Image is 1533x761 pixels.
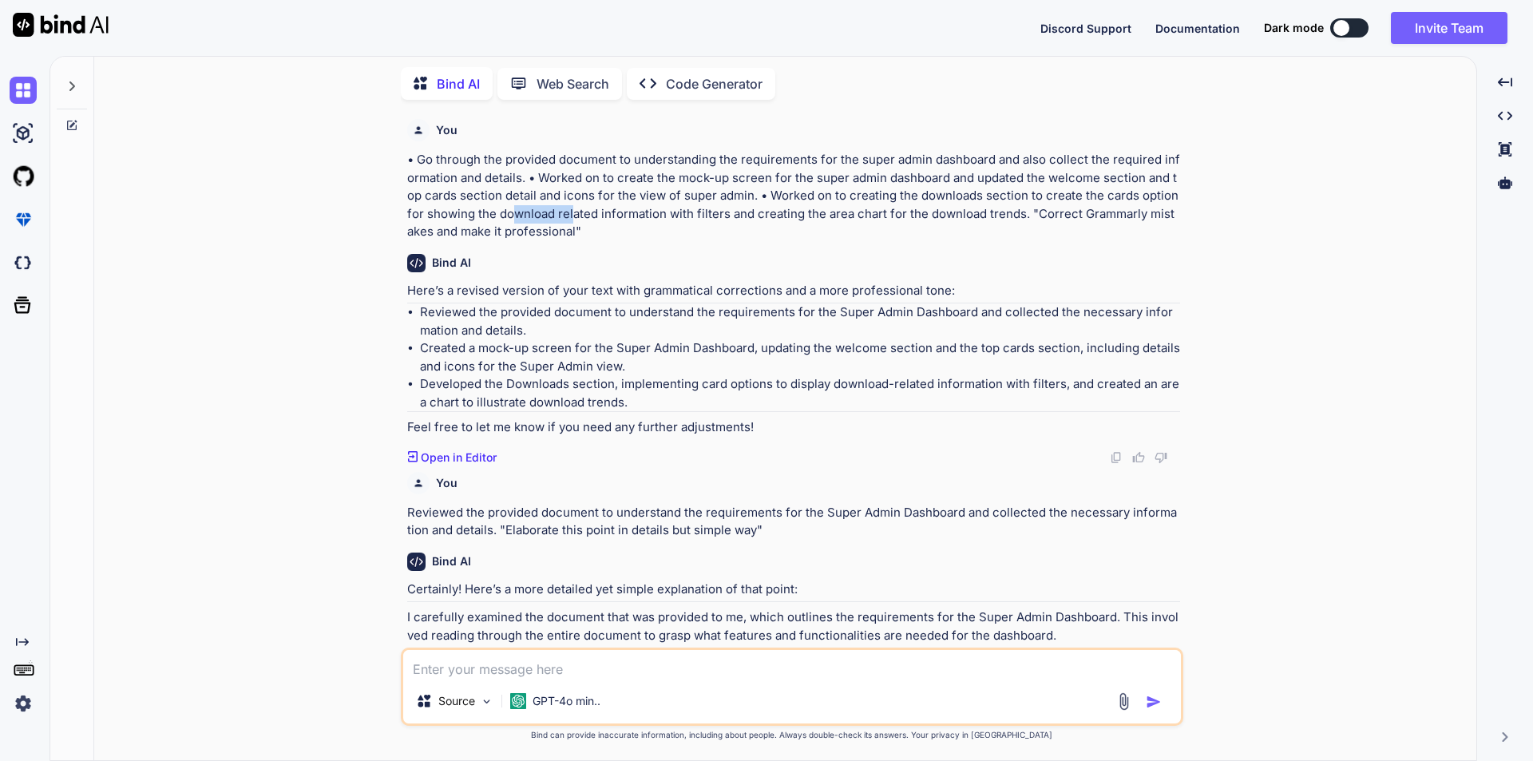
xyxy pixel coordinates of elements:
[407,581,1180,599] p: Certainly! Here’s a more detailed yet simple explanation of that point:
[436,122,458,138] h6: You
[666,74,763,93] p: Code Generator
[420,375,1180,411] li: Developed the Downloads section, implementing card options to display download-related informatio...
[438,693,475,709] p: Source
[1040,20,1131,37] button: Discord Support
[480,695,493,708] img: Pick Models
[407,504,1180,540] p: Reviewed the provided document to understand the requirements for the Super Admin Dashboard and c...
[401,729,1183,741] p: Bind can provide inaccurate information, including about people. Always double-check its answers....
[432,553,471,569] h6: Bind AI
[407,151,1180,241] p: • Go through the provided document to understanding the requirements for the super admin dashboar...
[10,77,37,104] img: chat
[407,282,1180,300] p: Here’s a revised version of your text with grammatical corrections and a more professional tone:
[432,255,471,271] h6: Bind AI
[1146,694,1162,710] img: icon
[1264,20,1324,36] span: Dark mode
[510,693,526,709] img: GPT-4o mini
[13,13,109,37] img: Bind AI
[10,690,37,717] img: settings
[436,475,458,491] h6: You
[1155,451,1167,464] img: dislike
[1132,451,1145,464] img: like
[10,206,37,233] img: premium
[1391,12,1507,44] button: Invite Team
[420,303,1180,339] li: Reviewed the provided document to understand the requirements for the Super Admin Dashboard and c...
[1110,451,1123,464] img: copy
[420,339,1180,375] li: Created a mock-up screen for the Super Admin Dashboard, updating the welcome section and the top ...
[407,608,1180,644] p: I carefully examined the document that was provided to me, which outlines the requirements for th...
[1115,692,1133,711] img: attachment
[437,74,480,93] p: Bind AI
[10,249,37,276] img: darkCloudIdeIcon
[10,163,37,190] img: githubLight
[1040,22,1131,35] span: Discord Support
[407,418,1180,437] p: Feel free to let me know if you need any further adjustments!
[1155,20,1240,37] button: Documentation
[10,120,37,147] img: ai-studio
[537,74,609,93] p: Web Search
[1155,22,1240,35] span: Documentation
[421,450,497,466] p: Open in Editor
[533,693,600,709] p: GPT-4o min..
